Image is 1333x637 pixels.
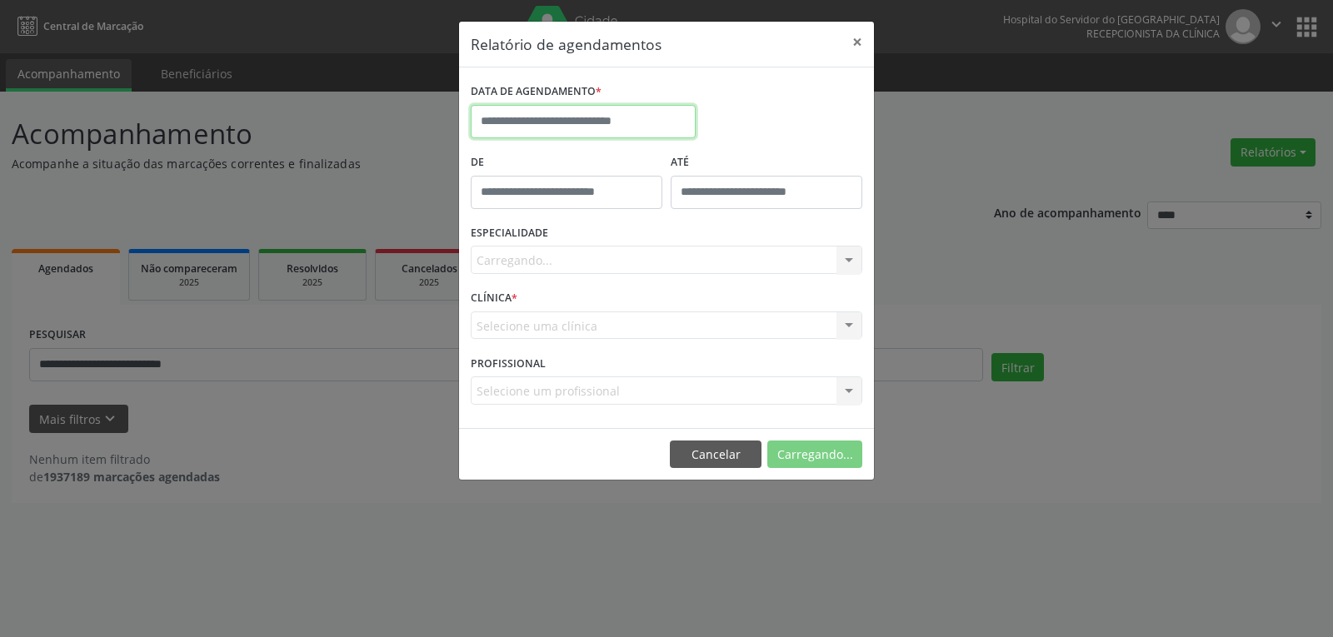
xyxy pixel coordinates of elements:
h5: Relatório de agendamentos [471,33,662,55]
label: De [471,150,662,176]
label: ESPECIALIDADE [471,221,548,246]
button: Cancelar [670,440,761,469]
label: DATA DE AGENDAMENTO [471,79,602,105]
button: Carregando... [767,440,862,469]
label: PROFISSIONAL [471,351,546,376]
label: CLÍNICA [471,286,517,311]
button: Close [841,22,874,62]
label: ATÉ [671,150,862,176]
